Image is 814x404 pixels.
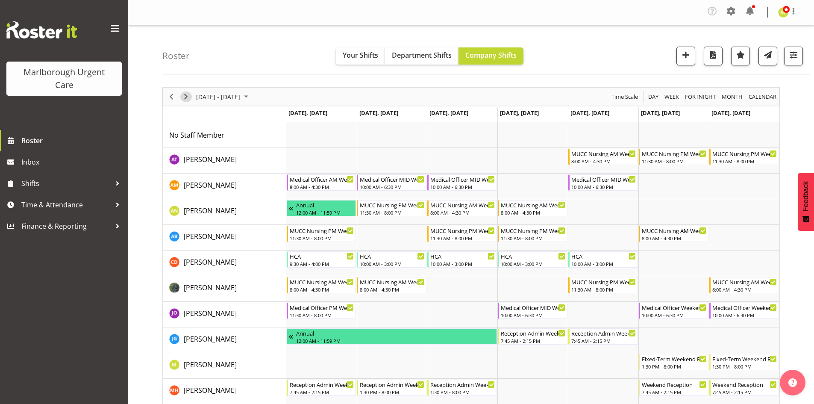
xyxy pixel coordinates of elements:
[430,209,495,216] div: 8:00 AM - 4:30 PM
[287,174,356,191] div: Alexandra Madigan"s event - Medical Officer AM Weekday Begin From Monday, September 15, 2025 at 8...
[427,174,497,191] div: Alexandra Madigan"s event - Medical Officer MID Weekday Begin From Wednesday, September 17, 2025 ...
[169,130,224,140] a: No Staff Member
[571,183,636,190] div: 10:00 AM - 6:30 PM
[184,309,237,318] span: [PERSON_NAME]
[501,260,565,267] div: 10:00 AM - 3:00 PM
[571,175,636,183] div: Medical Officer MID Weekday
[360,260,424,267] div: 10:00 AM - 3:00 PM
[184,334,237,344] a: [PERSON_NAME]
[360,389,424,395] div: 1:30 PM - 8:00 PM
[343,50,378,60] span: Your Shifts
[501,312,565,318] div: 10:00 AM - 6:30 PM
[647,91,659,102] span: Day
[571,149,636,158] div: MUCC Nursing AM Weekday
[290,252,354,260] div: HCA
[571,277,636,286] div: MUCC Nursing PM Weekday
[664,91,680,102] span: Week
[296,329,495,337] div: Annual
[163,122,286,148] td: No Staff Member resource
[287,200,356,216] div: Alysia Newman-Woods"s event - Annual Begin From Monday, September 8, 2025 at 12:00:00 AM GMT+12:0...
[290,183,354,190] div: 8:00 AM - 4:30 PM
[184,385,237,395] a: [PERSON_NAME]
[639,149,708,165] div: Agnes Tyson"s event - MUCC Nursing PM Weekends Begin From Saturday, September 20, 2025 at 11:30:0...
[360,286,424,293] div: 8:00 AM - 4:30 PM
[684,91,717,102] button: Fortnight
[184,180,237,190] a: [PERSON_NAME]
[712,312,777,318] div: 10:00 AM - 6:30 PM
[709,149,779,165] div: Agnes Tyson"s event - MUCC Nursing PM Weekends Begin From Sunday, September 21, 2025 at 11:30:00 ...
[184,206,237,215] span: [PERSON_NAME]
[290,303,354,312] div: Medical Officer PM Weekday
[568,277,638,293] div: Gloria Varghese"s event - MUCC Nursing PM Weekday Begin From Friday, September 19, 2025 at 11:30:...
[642,312,706,318] div: 10:00 AM - 6:30 PM
[571,252,636,260] div: HCA
[21,156,124,168] span: Inbox
[357,251,426,268] div: Cordelia Davies"s event - HCA Begin From Tuesday, September 16, 2025 at 10:00:00 AM GMT+12:00 End...
[642,389,706,395] div: 7:45 AM - 2:15 PM
[290,380,354,389] div: Reception Admin Weekday AM
[712,158,777,165] div: 11:30 AM - 8:00 PM
[290,286,354,293] div: 8:00 AM - 4:30 PM
[712,389,777,395] div: 7:45 AM - 2:15 PM
[712,277,777,286] div: MUCC Nursing AM Weekends
[568,149,638,165] div: Agnes Tyson"s event - MUCC Nursing AM Weekday Begin From Friday, September 19, 2025 at 8:00:00 AM...
[184,154,237,165] a: [PERSON_NAME]
[712,303,777,312] div: Medical Officer Weekends
[164,88,179,106] div: Previous
[184,360,237,370] a: [PERSON_NAME]
[642,226,706,235] div: MUCC Nursing AM Weekends
[568,174,638,191] div: Alexandra Madigan"s event - Medical Officer MID Weekday Begin From Friday, September 19, 2025 at ...
[392,50,452,60] span: Department Shifts
[500,109,539,117] span: [DATE], [DATE]
[287,380,356,396] div: Margret Hall"s event - Reception Admin Weekday AM Begin From Monday, September 15, 2025 at 7:45:0...
[642,303,706,312] div: Medical Officer Weekends
[360,380,424,389] div: Reception Admin Weekday PM
[21,134,124,147] span: Roster
[430,201,495,209] div: MUCC Nursing AM Weekday
[163,276,286,302] td: Gloria Varghese resource
[568,328,638,345] div: Josephine Godinez"s event - Reception Admin Weekday AM Begin From Friday, September 19, 2025 at 7...
[642,363,706,370] div: 1:30 PM - 8:00 PM
[465,50,517,60] span: Company Shifts
[163,225,286,251] td: Andrew Brooks resource
[296,209,354,216] div: 12:00 AM - 11:59 PM
[639,226,708,242] div: Andrew Brooks"s event - MUCC Nursing AM Weekends Begin From Saturday, September 20, 2025 at 8:00:...
[571,337,636,344] div: 7:45 AM - 2:15 PM
[336,47,385,65] button: Your Shifts
[712,286,777,293] div: 8:00 AM - 4:30 PM
[357,200,426,216] div: Alysia Newman-Woods"s event - MUCC Nursing PM Weekday Begin From Tuesday, September 16, 2025 at 1...
[802,181,810,211] span: Feedback
[709,303,779,319] div: Jenny O'Donnell"s event - Medical Officer Weekends Begin From Sunday, September 21, 2025 at 10:00...
[501,226,565,235] div: MUCC Nursing PM Weekday
[430,183,495,190] div: 10:00 AM - 6:30 PM
[21,177,111,190] span: Shifts
[427,200,497,216] div: Alysia Newman-Woods"s event - MUCC Nursing AM Weekday Begin From Wednesday, September 17, 2025 at...
[709,277,779,293] div: Gloria Varghese"s event - MUCC Nursing AM Weekends Begin From Sunday, September 21, 2025 at 8:00:...
[758,47,777,65] button: Send a list of all shifts for the selected filtered period to all rostered employees.
[709,380,779,396] div: Margret Hall"s event - Weekend Reception Begin From Sunday, September 21, 2025 at 7:45:00 AM GMT+...
[184,206,237,216] a: [PERSON_NAME]
[287,251,356,268] div: Cordelia Davies"s event - HCA Begin From Monday, September 15, 2025 at 9:30:00 AM GMT+12:00 Ends ...
[21,198,111,211] span: Time & Attendance
[163,353,286,379] td: Margie Vuto resource
[430,252,495,260] div: HCA
[290,175,354,183] div: Medical Officer AM Weekday
[641,109,680,117] span: [DATE], [DATE]
[163,174,286,199] td: Alexandra Madigan resource
[501,329,565,337] div: Reception Admin Weekday AM
[430,175,495,183] div: Medical Officer MID Weekday
[610,91,640,102] button: Time Scale
[184,231,237,242] a: [PERSON_NAME]
[498,200,567,216] div: Alysia Newman-Woods"s event - MUCC Nursing AM Weekday Begin From Thursday, September 18, 2025 at ...
[6,21,77,38] img: Rosterit website logo
[166,91,177,102] button: Previous
[296,337,495,344] div: 12:00 AM - 11:59 PM
[642,158,706,165] div: 11:30 AM - 8:00 PM
[184,308,237,318] a: [PERSON_NAME]
[195,91,252,102] button: September 15 - 21, 2025
[163,148,286,174] td: Agnes Tyson resource
[290,226,354,235] div: MUCC Nursing PM Weekday
[427,380,497,396] div: Margret Hall"s event - Reception Admin Weekday PM Begin From Wednesday, September 17, 2025 at 1:3...
[642,149,706,158] div: MUCC Nursing PM Weekends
